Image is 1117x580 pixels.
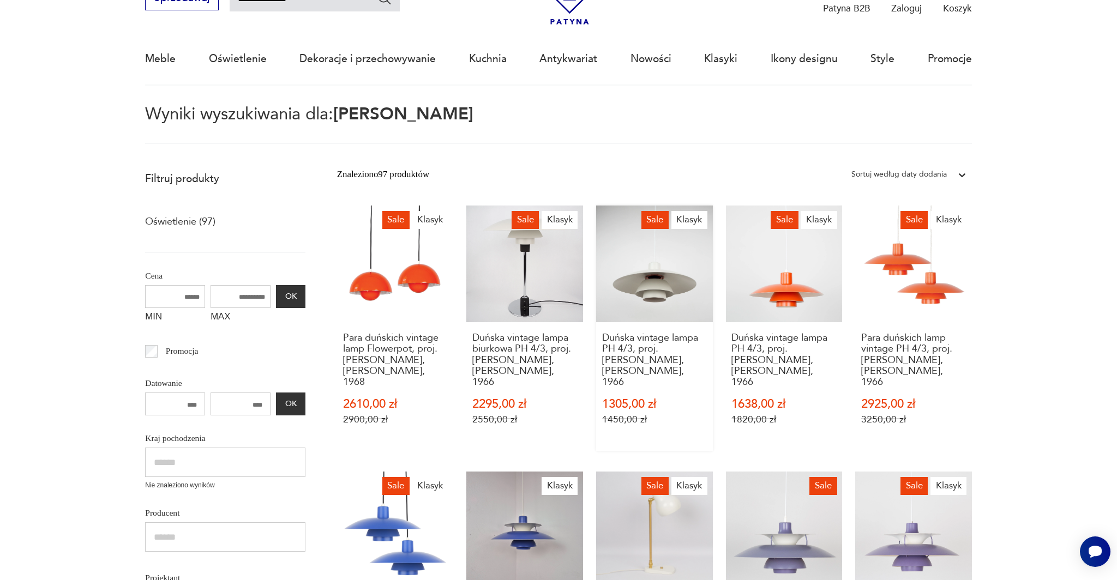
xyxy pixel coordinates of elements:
a: SaleKlasykDuńska vintage lampa PH 4/3, proj. Poul Henningsen, Louis Poulsen, 1966Duńska vintage l... [726,206,843,451]
p: 2550,00 zł [472,414,577,425]
a: Klasyki [704,34,737,84]
iframe: Smartsupp widget button [1080,536,1110,567]
p: 2610,00 zł [343,398,448,410]
p: 1638,00 zł [731,398,836,410]
a: SaleKlasykDuńska vintage lampa biurkowa PH 4/3, proj. Poul Henningsen, Louis Poulsen, 1966Duńska ... [466,206,583,451]
label: MIN [145,308,205,329]
h3: Para duńskich vintage lamp Flowerpot, proj. [PERSON_NAME], [PERSON_NAME], 1968 [343,333,448,388]
a: Antykwariat [539,34,597,84]
p: Filtruj produkty [145,172,305,186]
p: Nie znaleziono wyników [145,480,305,491]
p: Kraj pochodzenia [145,431,305,445]
a: SaleKlasykDuńska vintage lampa PH 4/3, proj. Poul Henningsen, Louis Poulsen, 1966Duńska vintage l... [596,206,713,451]
a: Ikony designu [771,34,838,84]
p: 1305,00 zł [602,398,707,410]
a: Dekoracje i przechowywanie [299,34,436,84]
p: Promocja [166,344,199,358]
p: Wyniki wyszukiwania dla: [145,106,972,144]
p: 1450,00 zł [602,414,707,425]
a: Kuchnia [469,34,507,84]
h3: Para duńskich lamp vintage PH 4/3, proj. [PERSON_NAME], [PERSON_NAME], 1966 [861,333,966,388]
a: Oświetlenie [209,34,267,84]
p: Patyna B2B [823,2,870,15]
span: [PERSON_NAME] [333,102,473,125]
label: MAX [211,308,271,329]
a: Promocje [928,34,972,84]
h3: Duńska vintage lampa PH 4/3, proj. [PERSON_NAME], [PERSON_NAME], 1966 [731,333,836,388]
a: Style [870,34,894,84]
p: Cena [145,269,305,283]
p: 3250,00 zł [861,414,966,425]
p: 2925,00 zł [861,398,966,410]
a: Meble [145,34,176,84]
p: 2900,00 zł [343,414,448,425]
a: Nowości [630,34,671,84]
h3: Duńska vintage lampa biurkowa PH 4/3, proj. [PERSON_NAME], [PERSON_NAME], 1966 [472,333,577,388]
div: Sortuj według daty dodania [851,167,947,182]
h3: Duńska vintage lampa PH 4/3, proj. [PERSON_NAME], [PERSON_NAME], 1966 [602,333,707,388]
p: Datowanie [145,376,305,390]
a: SaleKlasykPara duńskich lamp vintage PH 4/3, proj. Poul Henningsen, Louis Poulsen, 1966Para duńsk... [855,206,972,451]
button: OK [276,285,305,308]
p: Koszyk [943,2,972,15]
a: SaleKlasykPara duńskich vintage lamp Flowerpot, proj. Verner Panton, Louis Poulsen, 1968Para duńs... [337,206,454,451]
p: 2295,00 zł [472,398,577,410]
button: OK [276,392,305,415]
p: 1820,00 zł [731,414,836,425]
a: Oświetlenie (97) [145,213,215,231]
div: Znaleziono 97 produktów [337,167,429,182]
p: Zaloguj [891,2,922,15]
p: Producent [145,506,305,520]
